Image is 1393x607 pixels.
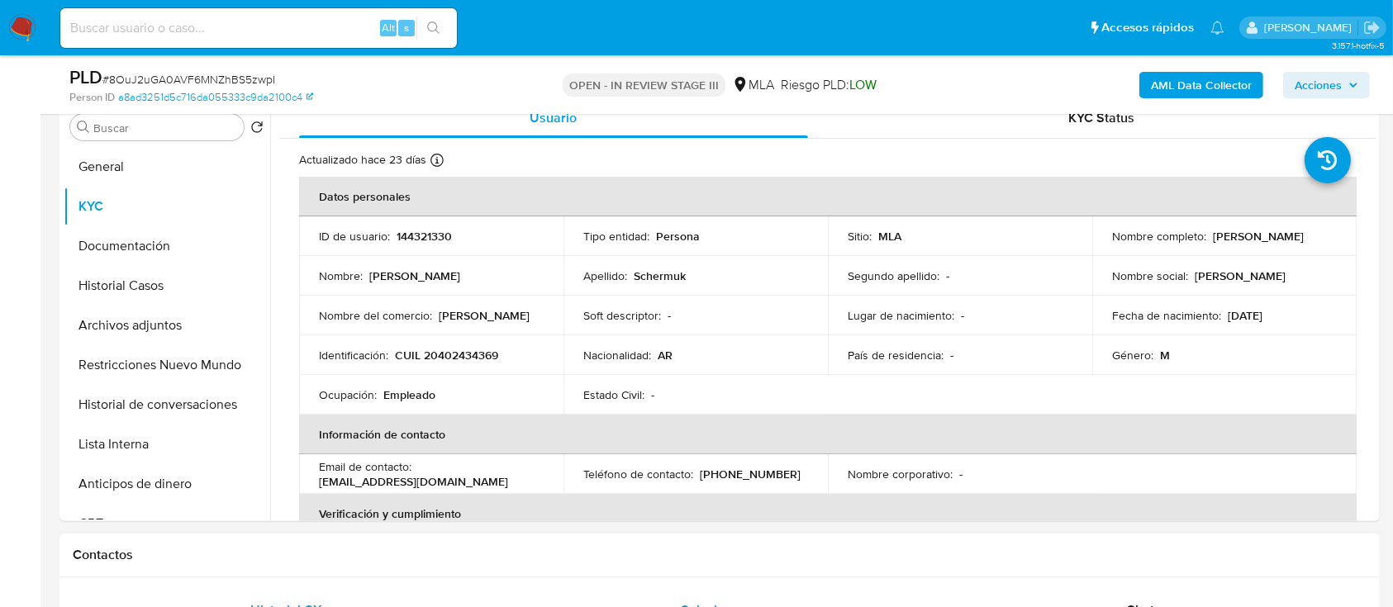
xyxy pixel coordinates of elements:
span: 3.157.1-hotfix-5 [1332,39,1385,52]
button: Buscar [77,121,90,134]
p: Identificación : [319,348,388,363]
p: - [959,467,963,481]
p: Nombre corporativo : [848,467,953,481]
a: Notificaciones [1210,21,1224,35]
span: Accesos rápidos [1101,19,1194,36]
span: Alt [382,20,395,36]
p: Teléfono de contacto : [583,467,693,481]
p: Apellido : [583,268,627,283]
p: - [668,308,671,323]
button: General [64,147,270,187]
p: - [950,348,953,363]
p: Persona [656,229,700,244]
b: Person ID [69,90,115,105]
p: [EMAIL_ADDRESS][DOMAIN_NAME] [319,474,508,489]
button: CBT [64,504,270,543]
p: Tipo entidad : [583,229,649,244]
span: KYC Status [1068,108,1134,127]
p: ID de usuario : [319,229,390,244]
span: s [404,20,409,36]
button: Archivos adjuntos [64,306,270,345]
th: Verificación y cumplimiento [299,494,1357,533]
p: Fecha de nacimiento : [1112,308,1221,323]
p: Nombre del comercio : [319,308,432,323]
button: AML Data Collector [1139,72,1263,98]
p: - [961,308,964,323]
button: search-icon [416,17,450,40]
p: MLA [878,229,901,244]
p: Estado Civil : [583,387,644,402]
p: Sitio : [848,229,872,244]
p: [PERSON_NAME] [439,308,530,323]
button: Volver al orden por defecto [250,121,264,139]
h1: Contactos [73,547,1367,563]
a: a8ad3251d5c716da055333c9da2100c4 [118,90,313,105]
p: Segundo apellido : [848,268,939,283]
p: CUIL 20402434369 [395,348,498,363]
p: 144321330 [397,229,452,244]
input: Buscar [93,121,237,135]
p: - [651,387,654,402]
p: [PERSON_NAME] [1195,268,1286,283]
p: - [946,268,949,283]
th: Datos personales [299,177,1357,216]
p: OPEN - IN REVIEW STAGE III [563,74,725,97]
button: Historial Casos [64,266,270,306]
span: LOW [849,75,877,94]
p: Género : [1112,348,1153,363]
span: Acciones [1295,72,1342,98]
p: Nacionalidad : [583,348,651,363]
span: Usuario [530,108,577,127]
p: Schermuk [634,268,686,283]
button: KYC [64,187,270,226]
p: [PERSON_NAME] [369,268,460,283]
p: M [1160,348,1170,363]
p: Nombre social : [1112,268,1188,283]
button: Lista Interna [64,424,270,464]
p: Actualizado hace 23 días [299,152,426,168]
p: Nombre completo : [1112,229,1206,244]
p: Nombre : [319,268,363,283]
p: ezequiel.castrillon@mercadolibre.com [1264,20,1357,36]
a: Salir [1363,19,1381,36]
span: # 8OuJ2uGA0AVF6MNZhBS5zwpI [102,71,275,88]
p: AR [658,348,673,363]
b: AML Data Collector [1151,72,1252,98]
p: [PHONE_NUMBER] [700,467,801,481]
button: Historial de conversaciones [64,385,270,424]
p: País de residencia : [848,348,944,363]
p: Empleado [383,387,435,402]
div: MLA [732,76,774,94]
span: Riesgo PLD: [781,76,877,94]
button: Anticipos de dinero [64,464,270,504]
button: Acciones [1283,72,1370,98]
button: Restricciones Nuevo Mundo [64,345,270,385]
p: Lugar de nacimiento : [848,308,954,323]
p: Ocupación : [319,387,377,402]
p: [PERSON_NAME] [1213,229,1304,244]
b: PLD [69,64,102,90]
p: [DATE] [1228,308,1262,323]
p: Email de contacto : [319,459,411,474]
p: Soft descriptor : [583,308,661,323]
th: Información de contacto [299,415,1357,454]
button: Documentación [64,226,270,266]
input: Buscar usuario o caso... [60,17,457,39]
